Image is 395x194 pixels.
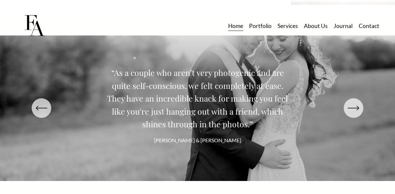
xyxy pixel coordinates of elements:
[228,20,243,32] a: Home
[359,20,379,32] a: Contact
[249,20,272,32] a: Portfolio
[334,20,353,32] a: Journal
[32,98,51,118] button: Previous
[304,20,328,32] a: About Us
[344,98,363,118] button: Next
[277,20,298,32] a: Services
[16,7,53,45] img: Frost Artistry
